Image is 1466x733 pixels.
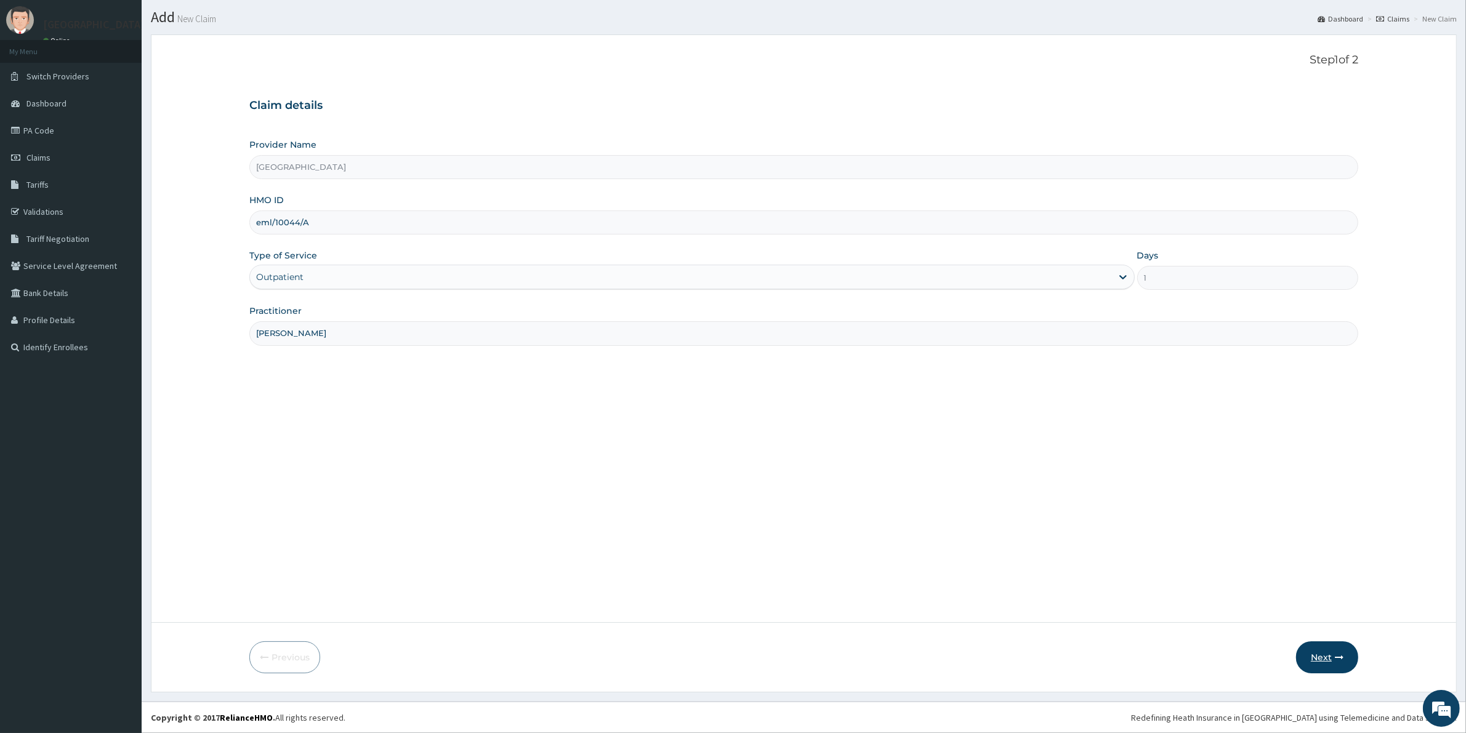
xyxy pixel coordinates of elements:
[249,194,284,206] label: HMO ID
[26,98,66,109] span: Dashboard
[220,712,273,723] a: RelianceHMO
[1318,14,1363,24] a: Dashboard
[26,179,49,190] span: Tariffs
[6,336,235,379] textarea: Type your message and hit 'Enter'
[26,233,89,244] span: Tariff Negotiation
[249,138,316,151] label: Provider Name
[1137,249,1159,262] label: Days
[64,69,207,85] div: Chat with us now
[142,702,1466,733] footer: All rights reserved.
[26,71,89,82] span: Switch Providers
[43,36,73,45] a: Online
[249,321,1358,345] input: Enter Name
[256,271,304,283] div: Outpatient
[1411,14,1457,24] li: New Claim
[249,641,320,673] button: Previous
[249,305,302,317] label: Practitioner
[1296,641,1358,673] button: Next
[1131,711,1457,724] div: Redefining Heath Insurance in [GEOGRAPHIC_DATA] using Telemedicine and Data Science!
[175,14,216,23] small: New Claim
[23,62,50,92] img: d_794563401_company_1708531726252_794563401
[202,6,232,36] div: Minimize live chat window
[249,54,1358,67] p: Step 1 of 2
[26,152,50,163] span: Claims
[1376,14,1409,24] a: Claims
[249,99,1358,113] h3: Claim details
[249,249,317,262] label: Type of Service
[249,210,1358,234] input: Enter HMO ID
[151,712,275,723] strong: Copyright © 2017 .
[6,6,34,34] img: User Image
[43,19,145,30] p: [GEOGRAPHIC_DATA]
[151,9,1457,25] h1: Add
[71,155,170,279] span: We're online!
